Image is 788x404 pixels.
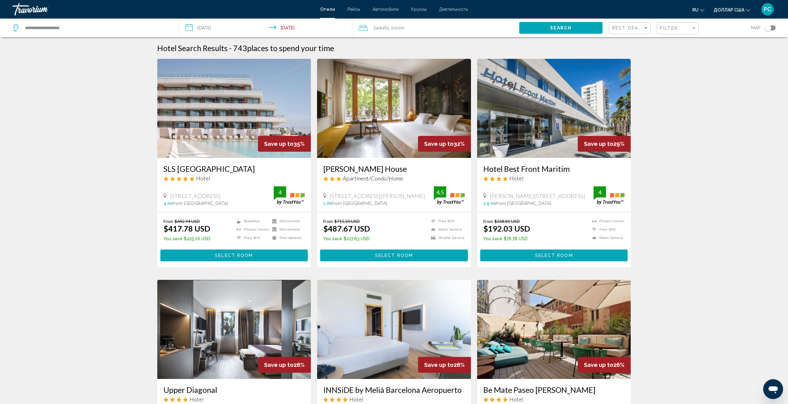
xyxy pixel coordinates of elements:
[258,357,311,373] div: 28%
[660,26,678,31] span: Filter
[434,186,465,205] img: trustyou-badge.svg
[760,3,776,16] button: Меню пользователя
[317,280,471,379] img: Hotel image
[535,253,573,258] span: Select Room
[483,396,625,403] div: 4 star Hotel
[418,357,471,373] div: 28%
[323,219,333,224] span: From
[490,193,585,199] span: [PERSON_NAME][STREET_ADDRESS]
[269,227,305,232] li: Kitchenette
[483,201,496,206] span: 2.9 mi
[494,219,520,224] del: $268.81 USD
[323,236,342,241] span: You save
[375,253,413,258] span: Select Room
[215,253,253,258] span: Select Room
[160,251,308,258] a: Select Room
[612,26,649,31] mat-select: Sort by
[352,19,519,37] button: Travelers: 2 adults, 0 children
[320,251,468,258] a: Select Room
[332,201,387,206] span: from [GEOGRAPHIC_DATA]
[274,189,286,196] div: 4
[424,362,454,368] span: Save up to
[714,7,744,12] font: доллар США
[477,59,631,158] img: Hotel image
[334,219,360,224] del: $715.50 USD
[163,201,172,206] span: 4 mi
[439,7,468,12] a: Деятельность
[372,7,399,12] font: Автомобили
[347,7,360,12] a: Рейсы
[480,251,628,258] a: Select Room
[594,189,606,196] div: 4
[179,19,352,37] button: Check-in date: Nov 30, 2025 Check-out date: Dec 2, 2025
[196,175,210,182] span: Hotel
[323,164,465,173] a: [PERSON_NAME] House
[160,250,308,261] button: Select Room
[264,141,294,147] span: Save up to
[483,164,625,173] a: Hotel Best Front Maritim
[411,7,427,12] font: Круизы
[418,136,471,152] div: 32%
[764,6,771,12] font: РС
[189,396,204,403] span: Hotel
[320,7,335,12] a: Отели
[550,26,572,31] span: Search
[496,201,551,206] span: from [GEOGRAPHIC_DATA]
[751,24,760,32] span: Map
[480,250,628,261] button: Select Room
[389,24,404,32] span: , 1
[329,193,425,199] span: [STREET_ADDRESS][PERSON_NAME]
[760,25,776,31] button: Toggle map
[424,141,454,147] span: Save up to
[393,25,404,30] span: Room
[589,219,625,224] li: Fitness Center
[163,396,305,403] div: 4 star Hotel
[578,357,631,373] div: 26%
[229,43,232,53] span: -
[578,136,631,152] div: 29%
[763,379,783,399] iframe: Кнопка запуска окна обмена сообщениями
[483,385,625,394] a: Be Mate Paseo [PERSON_NAME]
[269,219,305,224] li: Kitchenette
[714,5,750,14] button: Изменить валюту
[274,186,305,205] img: trustyou-badge.svg
[320,250,468,261] button: Select Room
[692,7,699,12] font: ru
[172,201,228,206] span: from [GEOGRAPHIC_DATA]
[269,235,305,241] li: Pets Allowed
[477,280,631,379] img: Hotel image
[509,396,524,403] span: Hotel
[612,25,645,30] span: Best Deals
[594,186,625,205] img: trustyou-badge.svg
[258,136,311,152] div: 35%
[157,59,311,158] a: Hotel image
[323,236,370,241] p: $227.83 USD
[163,175,305,182] div: 5 star Hotel
[233,43,334,53] h2: 743
[170,193,221,199] span: [STREET_ADDRESS]
[247,43,334,53] span: places to spend your time
[157,280,311,379] img: Hotel image
[163,385,305,394] h3: Upper Diagonal
[692,5,704,14] button: Изменить язык
[584,362,613,368] span: Save up to
[323,396,465,403] div: 4 star Hotel
[233,219,269,224] li: Breakfast
[376,25,389,30] span: Adults
[584,141,613,147] span: Save up to
[483,175,625,182] div: 4 star Hotel
[323,385,465,394] a: INNSiDE by Meliá Barcelona Aeropuerto
[519,22,603,33] button: Search
[163,224,210,233] ins: $417.78 USD
[373,24,389,32] span: 2
[317,59,471,158] img: Hotel image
